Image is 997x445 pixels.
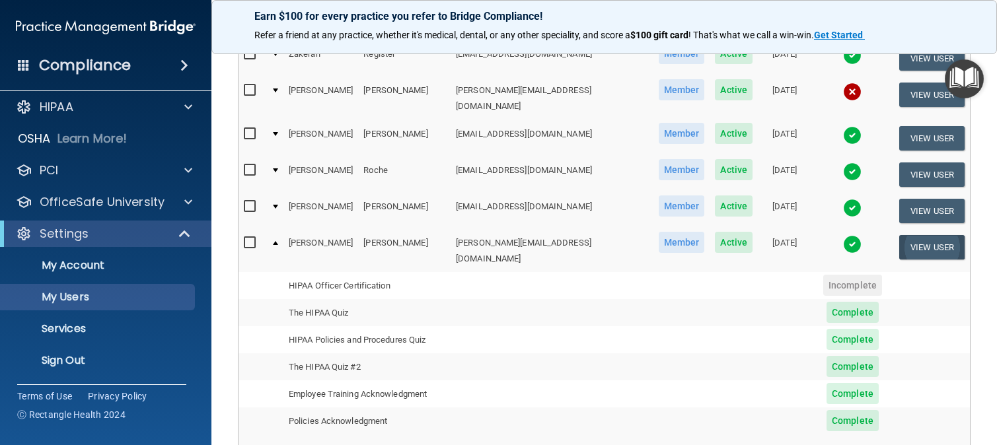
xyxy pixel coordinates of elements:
[451,77,653,120] td: [PERSON_NAME][EMAIL_ADDRESS][DOMAIN_NAME]
[283,407,451,434] td: Policies Acknowledgment
[899,46,965,71] button: View User
[88,390,147,403] a: Privacy Policy
[451,229,653,272] td: [PERSON_NAME][EMAIL_ADDRESS][DOMAIN_NAME]
[451,156,653,193] td: [EMAIL_ADDRESS][DOMAIN_NAME]
[659,79,705,100] span: Member
[843,235,862,254] img: tick.e7d51cea.svg
[283,193,358,229] td: [PERSON_NAME]
[814,30,865,40] a: Get Started
[57,131,128,147] p: Learn More!
[283,120,358,156] td: [PERSON_NAME]
[827,383,879,404] span: Complete
[283,326,451,353] td: HIPAA Policies and Procedures Quiz
[758,193,811,229] td: [DATE]
[659,159,705,180] span: Member
[283,380,451,407] td: Employee Training Acknowledgment
[40,162,58,178] p: PCI
[9,259,189,272] p: My Account
[16,99,192,115] a: HIPAA
[358,77,451,120] td: [PERSON_NAME]
[814,30,863,40] strong: Get Started
[823,275,882,296] span: Incomplete
[283,156,358,193] td: [PERSON_NAME]
[688,30,814,40] span: ! That's what we call a win-win.
[16,194,192,210] a: OfficeSafe University
[758,120,811,156] td: [DATE]
[283,272,451,299] td: HIPAA Officer Certification
[899,126,965,151] button: View User
[358,229,451,272] td: [PERSON_NAME]
[18,131,51,147] p: OSHA
[40,194,165,210] p: OfficeSafe University
[630,30,688,40] strong: $100 gift card
[9,354,189,367] p: Sign Out
[17,390,72,403] a: Terms of Use
[16,162,192,178] a: PCI
[899,235,965,259] button: View User
[899,199,965,223] button: View User
[715,79,753,100] span: Active
[843,83,862,101] img: cross.ca9f0e7f.svg
[451,40,653,77] td: [EMAIL_ADDRESS][DOMAIN_NAME]
[40,226,89,242] p: Settings
[17,408,126,421] span: Ⓒ Rectangle Health 2024
[9,322,189,335] p: Services
[758,229,811,272] td: [DATE]
[843,199,862,217] img: tick.e7d51cea.svg
[254,10,954,22] p: Earn $100 for every practice you refer to Bridge Compliance!
[9,291,189,304] p: My Users
[843,162,862,181] img: tick.e7d51cea.svg
[659,123,705,144] span: Member
[39,56,131,75] h4: Compliance
[451,120,653,156] td: [EMAIL_ADDRESS][DOMAIN_NAME]
[827,356,879,377] span: Complete
[715,123,753,144] span: Active
[945,59,984,98] button: Open Resource Center
[358,40,451,77] td: Register
[358,120,451,156] td: [PERSON_NAME]
[843,126,862,145] img: tick.e7d51cea.svg
[283,229,358,272] td: [PERSON_NAME]
[283,299,451,326] td: The HIPAA Quiz
[16,226,192,242] a: Settings
[899,83,965,107] button: View User
[758,77,811,120] td: [DATE]
[827,410,879,431] span: Complete
[659,195,705,217] span: Member
[283,353,451,380] td: The HIPAA Quiz #2
[283,40,358,77] td: Zakerah
[758,40,811,77] td: [DATE]
[40,99,73,115] p: HIPAA
[827,302,879,323] span: Complete
[451,193,653,229] td: [EMAIL_ADDRESS][DOMAIN_NAME]
[283,77,358,120] td: [PERSON_NAME]
[827,329,879,350] span: Complete
[254,30,630,40] span: Refer a friend at any practice, whether it's medical, dental, or any other speciality, and score a
[659,232,705,253] span: Member
[758,156,811,193] td: [DATE]
[358,193,451,229] td: [PERSON_NAME]
[715,232,753,253] span: Active
[358,156,451,193] td: Roche
[715,195,753,217] span: Active
[843,46,862,65] img: tick.e7d51cea.svg
[899,162,965,187] button: View User
[715,159,753,180] span: Active
[16,14,196,40] img: PMB logo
